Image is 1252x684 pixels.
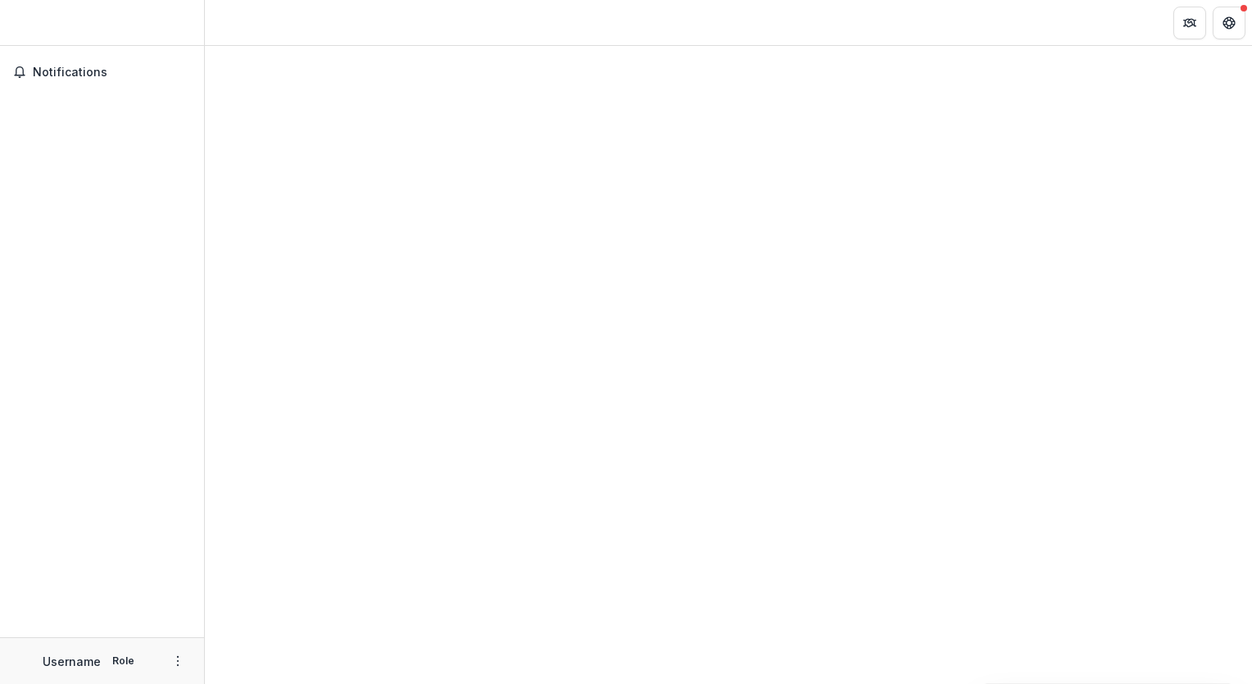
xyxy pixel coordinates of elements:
p: Role [107,654,139,668]
button: Get Help [1213,7,1245,39]
button: Partners [1173,7,1206,39]
p: Username [43,653,101,670]
button: Notifications [7,59,197,85]
button: More [168,651,188,671]
span: Notifications [33,66,191,80]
